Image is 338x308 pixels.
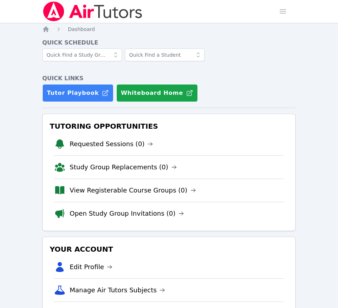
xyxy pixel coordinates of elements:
[68,26,95,33] a: Dashboard
[42,38,296,47] h4: Quick Schedule
[70,162,177,172] a: Study Group Replacements (0)
[70,285,165,295] a: Manage Air Tutors Subjects
[70,185,196,195] a: View Registerable Course Groups (0)
[125,48,205,61] input: Quick Find a Student
[68,26,95,32] span: Dashboard
[70,262,113,272] a: Edit Profile
[42,48,122,61] input: Quick Find a Study Group
[116,84,198,102] button: Whiteboard Home
[42,26,296,33] nav: Breadcrumb
[42,74,296,83] h4: Quick Links
[70,139,153,149] a: Requested Sessions (0)
[42,1,143,21] img: Air Tutors
[70,209,184,219] a: Open Study Group Invitations (0)
[42,84,113,102] a: Tutor Playbook
[48,243,290,256] h3: Your Account
[48,120,290,133] h3: Tutoring Opportunities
